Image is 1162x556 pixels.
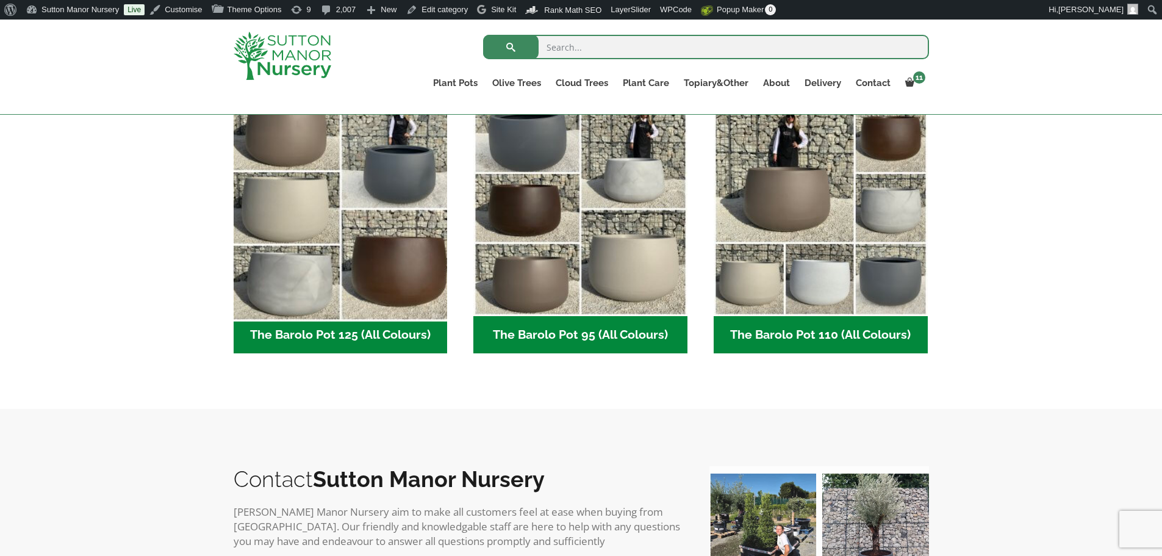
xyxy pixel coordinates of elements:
a: Visit product category The Barolo Pot 110 (All Colours) [714,102,928,353]
span: Site Kit [491,5,516,14]
h2: Contact [234,466,685,492]
p: [PERSON_NAME] Manor Nursery aim to make all customers feel at ease when buying from [GEOGRAPHIC_D... [234,505,685,549]
img: The Barolo Pot 110 (All Colours) [714,102,928,316]
span: 11 [913,71,925,84]
img: The Barolo Pot 125 (All Colours) [228,97,453,322]
a: 11 [898,74,929,92]
a: Topiary&Other [676,74,756,92]
h2: The Barolo Pot 125 (All Colours) [234,316,448,354]
a: Plant Pots [426,74,485,92]
a: Cloud Trees [548,74,615,92]
a: Visit product category The Barolo Pot 95 (All Colours) [473,102,687,353]
a: Contact [848,74,898,92]
h2: The Barolo Pot 95 (All Colours) [473,316,687,354]
span: [PERSON_NAME] [1058,5,1124,14]
span: Rank Math SEO [544,5,601,15]
a: Live [124,4,145,15]
a: Visit product category The Barolo Pot 125 (All Colours) [234,102,448,353]
a: Plant Care [615,74,676,92]
a: Olive Trees [485,74,548,92]
span: 0 [765,4,776,15]
input: Search... [483,35,929,59]
a: About [756,74,797,92]
img: logo [234,32,331,80]
h2: The Barolo Pot 110 (All Colours) [714,316,928,354]
img: The Barolo Pot 95 (All Colours) [473,102,687,316]
b: Sutton Manor Nursery [313,466,545,492]
a: Delivery [797,74,848,92]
